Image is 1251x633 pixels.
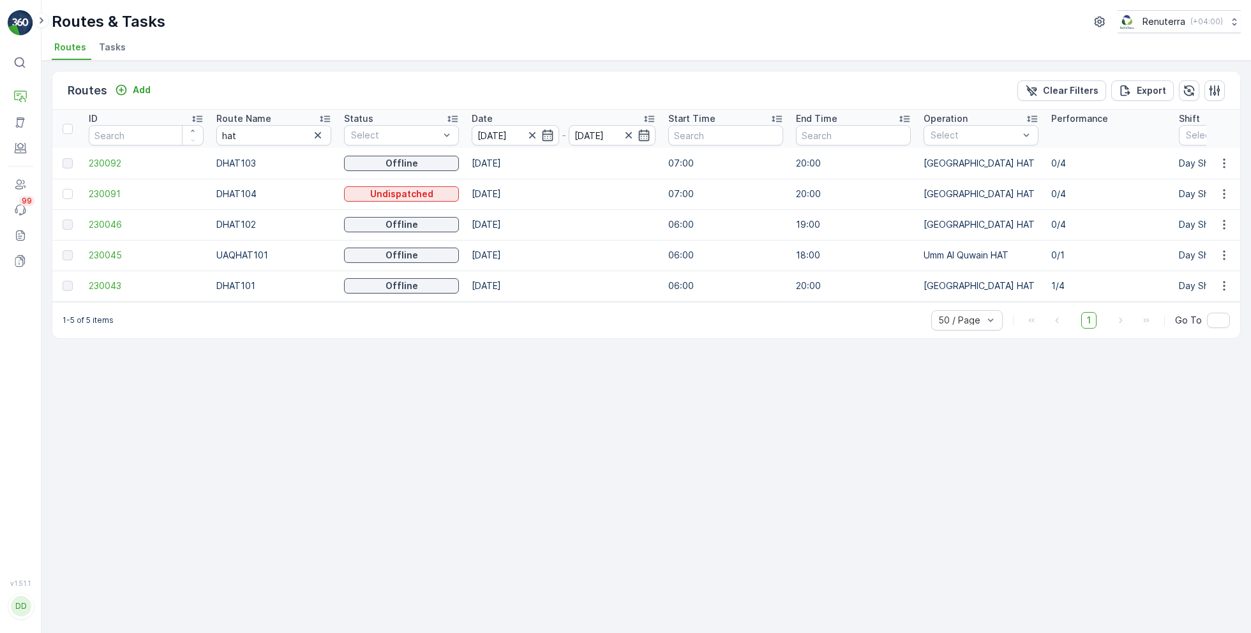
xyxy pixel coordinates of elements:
[8,590,33,623] button: DD
[465,148,662,179] td: [DATE]
[1118,10,1241,33] button: Renuterra(+04:00)
[99,41,126,54] span: Tasks
[1043,84,1098,97] p: Clear Filters
[344,186,459,202] button: Undispatched
[63,250,73,260] div: Toggle Row Selected
[133,84,151,96] p: Add
[386,249,418,262] p: Offline
[1179,112,1200,125] p: Shift
[1051,157,1166,170] p: 0/4
[344,248,459,263] button: Offline
[216,279,331,292] p: DHAT101
[8,10,33,36] img: logo
[89,125,204,145] input: Search
[216,188,331,200] p: DHAT104
[1051,218,1166,231] p: 0/4
[351,129,439,142] p: Select
[796,279,911,292] p: 20:00
[63,220,73,230] div: Toggle Row Selected
[1051,112,1108,125] p: Performance
[472,112,493,125] p: Date
[216,157,331,170] p: DHAT103
[63,189,73,199] div: Toggle Row Selected
[216,249,331,262] p: UAQHAT101
[1142,15,1185,28] p: Renuterra
[1051,249,1166,262] p: 0/1
[370,188,433,200] p: Undispatched
[796,125,911,145] input: Search
[89,188,204,200] a: 230091
[344,156,459,171] button: Offline
[216,125,331,145] input: Search
[465,240,662,271] td: [DATE]
[344,217,459,232] button: Offline
[1111,80,1174,101] button: Export
[796,157,911,170] p: 20:00
[110,82,156,98] button: Add
[668,188,783,200] p: 07:00
[68,82,107,100] p: Routes
[465,179,662,209] td: [DATE]
[1051,188,1166,200] p: 0/4
[216,218,331,231] p: DHAT102
[668,157,783,170] p: 07:00
[89,279,204,292] a: 230043
[386,218,418,231] p: Offline
[1137,84,1166,97] p: Export
[796,249,911,262] p: 18:00
[386,279,418,292] p: Offline
[8,579,33,587] span: v 1.51.1
[8,197,33,223] a: 99
[344,112,373,125] p: Status
[796,188,911,200] p: 20:00
[52,11,165,32] p: Routes & Tasks
[796,112,837,125] p: End Time
[11,596,31,616] div: DD
[796,218,911,231] p: 19:00
[89,249,204,262] a: 230045
[562,128,566,143] p: -
[924,112,968,125] p: Operation
[924,157,1038,170] p: [GEOGRAPHIC_DATA] HAT
[668,112,715,125] p: Start Time
[1081,312,1097,329] span: 1
[1017,80,1106,101] button: Clear Filters
[924,279,1038,292] p: [GEOGRAPHIC_DATA] HAT
[63,315,114,325] p: 1-5 of 5 items
[22,196,32,206] p: 99
[668,249,783,262] p: 06:00
[668,125,783,145] input: Search
[569,125,656,145] input: dd/mm/yyyy
[924,249,1038,262] p: Umm Al Quwain HAT
[931,129,1019,142] p: Select
[472,125,559,145] input: dd/mm/yyyy
[1175,314,1202,327] span: Go To
[89,112,98,125] p: ID
[465,271,662,301] td: [DATE]
[89,157,204,170] a: 230092
[216,112,271,125] p: Route Name
[668,218,783,231] p: 06:00
[1190,17,1223,27] p: ( +04:00 )
[924,188,1038,200] p: [GEOGRAPHIC_DATA] HAT
[54,41,86,54] span: Routes
[1051,279,1166,292] p: 1/4
[924,218,1038,231] p: [GEOGRAPHIC_DATA] HAT
[63,158,73,168] div: Toggle Row Selected
[465,209,662,240] td: [DATE]
[1118,15,1137,29] img: Screenshot_2024-07-26_at_13.33.01.png
[668,279,783,292] p: 06:00
[89,218,204,231] a: 230046
[386,157,418,170] p: Offline
[344,278,459,294] button: Offline
[63,281,73,291] div: Toggle Row Selected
